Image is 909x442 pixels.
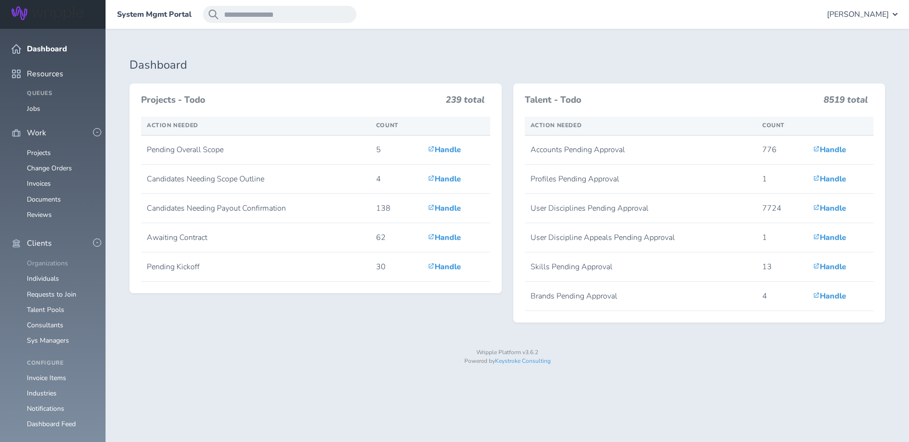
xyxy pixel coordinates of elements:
td: 13 [756,252,807,282]
a: Handle [428,174,461,184]
td: Skills Pending Approval [525,252,757,282]
td: Brands Pending Approval [525,282,757,311]
td: 62 [370,223,422,252]
td: Candidates Needing Payout Confirmation [141,194,370,223]
a: Talent Pools [27,305,64,314]
a: Handle [428,144,461,155]
a: Notifications [27,404,64,413]
span: Dashboard [27,45,67,53]
a: Individuals [27,274,59,283]
td: Candidates Needing Scope Outline [141,165,370,194]
span: Action Needed [147,121,198,129]
td: User Discipline Appeals Pending Approval [525,223,757,252]
h3: Projects - Todo [141,95,440,106]
a: Handle [428,262,461,272]
h1: Dashboard [130,59,885,72]
td: 4 [370,165,422,194]
button: - [93,239,101,247]
button: - [93,128,101,136]
a: Handle [813,174,846,184]
td: Awaiting Contract [141,223,370,252]
a: Organizations [27,259,68,268]
span: [PERSON_NAME] [827,10,889,19]
a: Change Orders [27,164,72,173]
td: Pending Overall Scope [141,135,370,165]
td: Accounts Pending Approval [525,135,757,165]
h3: 239 total [446,95,484,109]
a: Handle [813,232,846,243]
td: User Disciplines Pending Approval [525,194,757,223]
a: Handle [813,144,846,155]
img: Wripple [12,6,83,20]
td: 4 [756,282,807,311]
a: Invoice Items [27,373,66,382]
a: Handle [428,203,461,214]
h4: Queues [27,90,94,97]
span: Work [27,129,46,137]
a: Dashboard Feed [27,419,76,429]
span: Clients [27,239,52,248]
p: Powered by [130,358,885,365]
td: 5 [370,135,422,165]
td: 138 [370,194,422,223]
a: Sys Managers [27,336,69,345]
a: Documents [27,195,61,204]
span: Resources [27,70,63,78]
a: Jobs [27,104,40,113]
h3: 8519 total [824,95,868,109]
td: 7724 [756,194,807,223]
td: 1 [756,223,807,252]
td: 1 [756,165,807,194]
span: Count [762,121,785,129]
a: Consultants [27,321,63,330]
a: Handle [428,232,461,243]
span: Action Needed [531,121,582,129]
a: Handle [813,262,846,272]
a: Reviews [27,210,52,219]
a: Projects [27,148,51,157]
td: Profiles Pending Approval [525,165,757,194]
a: System Mgmt Portal [117,10,191,19]
span: Count [376,121,399,129]
a: Invoices [27,179,51,188]
button: [PERSON_NAME] [827,6,897,23]
a: Keystroke Consulting [495,357,551,365]
td: Pending Kickoff [141,252,370,282]
a: Industries [27,389,57,398]
td: 776 [756,135,807,165]
td: 30 [370,252,422,282]
a: Requests to Join [27,290,76,299]
h3: Talent - Todo [525,95,818,106]
h4: Configure [27,360,94,367]
a: Handle [813,291,846,301]
p: Wripple Platform v3.6.2 [130,349,885,356]
a: Handle [813,203,846,214]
